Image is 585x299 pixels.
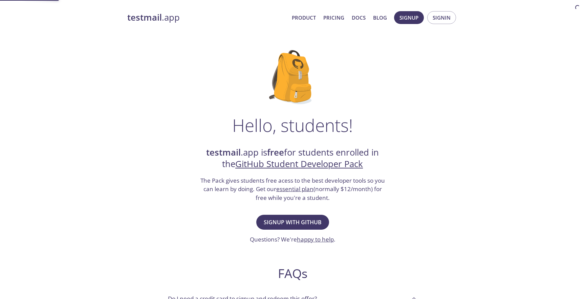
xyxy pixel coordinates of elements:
h2: .app is for students enrolled in the [199,147,386,170]
a: Product [292,13,316,22]
h1: Hello, students! [232,115,353,135]
strong: free [267,146,284,158]
a: Docs [352,13,366,22]
a: happy to help [297,235,334,243]
span: Signup [399,13,418,22]
span: Signin [433,13,451,22]
strong: testmail [206,146,241,158]
button: Signin [427,11,456,24]
a: GitHub Student Developer Pack [235,158,363,170]
a: Pricing [323,13,344,22]
a: essential plan [276,185,313,193]
a: Blog [373,13,387,22]
img: github-student-backpack.png [269,50,316,104]
h2: FAQs [162,266,422,281]
button: Signup [394,11,424,24]
h3: The Pack gives students free acess to the best developer tools so you can learn by doing. Get our... [199,176,386,202]
h3: Questions? We're . [250,235,335,244]
a: testmail.app [127,12,286,23]
span: Signup with GitHub [264,217,322,227]
button: Signup with GitHub [256,215,329,230]
strong: testmail [127,11,162,23]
